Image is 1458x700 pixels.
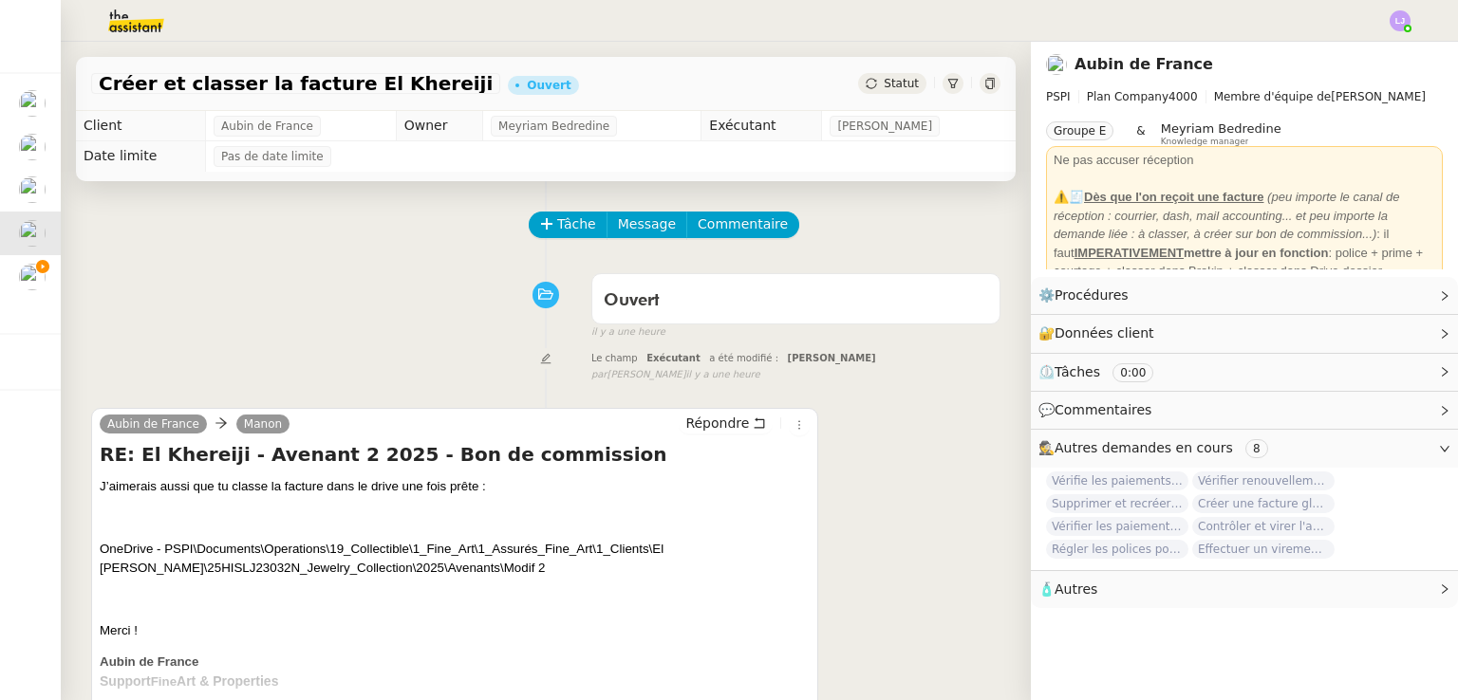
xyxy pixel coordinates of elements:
[1055,325,1154,341] span: Données client
[1046,471,1188,490] span: Vérifie les paiements des primes récentes
[1038,322,1162,344] span: 🔐
[1390,10,1411,31] img: svg
[100,623,138,637] span: Merci !
[236,415,290,433] a: Manon
[1075,246,1184,260] u: IMPERATIVEMENT
[100,479,486,493] span: J’aimerais aussi que tu classe la facture dans le drive une fois prête :
[1031,571,1458,608] div: 🧴Autres
[618,213,676,235] span: Message
[1046,90,1071,103] span: PSPI
[607,212,687,238] button: Message
[1038,364,1169,379] span: ⏲️
[1055,581,1097,597] span: Autres
[19,176,46,203] img: users%2Fa6PbEmLwvGXylUqKytRPpDpAx153%2Favatar%2Ffanny.png
[698,213,788,235] span: Commentaire
[221,147,324,166] span: Pas de date limite
[19,264,46,290] img: users%2FJFLd9nv9Xedc5sw3Tv0uXAOtmPa2%2Favatar%2F614c234d-a034-4f22-a3a9-e3102a8b8590
[100,542,664,575] span: OneDrive - PSPI\Documents\Operations\19_Collectible\1_Fine_Art\1_Assurés_Fine_Art\1_Clients\El [P...
[1161,137,1249,147] span: Knowledge manager
[1046,517,1188,536] span: Vérifier les paiements reçus
[1161,121,1281,146] app-user-label: Knowledge manager
[591,367,760,383] small: [PERSON_NAME]
[76,141,206,172] td: Date limite
[1046,540,1188,559] span: Régler les polices pour les Lefort
[837,117,932,136] span: [PERSON_NAME]
[679,413,773,433] button: Répondre
[1046,54,1067,75] img: users%2FSclkIUIAuBOhhDrbgjtrSikBoD03%2Favatar%2F48cbc63d-a03d-4817-b5bf-7f7aeed5f2a9
[1084,190,1263,204] u: Dès que l'on reçoit une facture
[884,77,919,90] span: Statut
[1192,540,1335,559] span: Effectuer un virement urgent
[100,654,198,669] span: Aubin de France
[1031,354,1458,391] div: ⏲️Tâches 0:00
[685,414,749,433] span: Répondre
[1046,87,1443,106] span: [PERSON_NAME]
[498,117,609,136] span: Meyriam Bedredine
[788,353,876,363] span: [PERSON_NAME]
[177,673,278,689] span: Art & Properties
[709,353,778,363] span: a été modifié :
[19,220,46,247] img: users%2FSclkIUIAuBOhhDrbgjtrSikBoD03%2Favatar%2F48cbc63d-a03d-4817-b5bf-7f7aeed5f2a9
[1136,121,1145,146] span: &
[100,673,151,689] span: Support
[604,292,660,309] span: Ouvert
[396,111,482,141] td: Owner
[701,111,822,141] td: Exécutant
[151,674,177,689] span: Fine
[1055,440,1233,455] span: Autres demandes en cours
[1087,90,1168,103] span: Plan Company
[527,80,570,91] div: Ouvert
[1192,517,1335,536] span: Contrôler et virer l'achat prime
[221,117,313,136] span: Aubin de France
[529,212,607,238] button: Tâche
[100,415,207,433] a: Aubin de France
[1075,55,1213,73] a: Aubin de France
[1031,277,1458,314] div: ⚙️Procédures
[1161,121,1281,136] span: Meyriam Bedredine
[646,353,701,363] span: Exécutant
[1031,392,1458,429] div: 💬Commentaires
[591,324,665,341] span: il y a une heure
[100,441,810,468] h4: RE: El Khereiji - Avenant 2 2025 - Bon de commission
[1214,90,1332,103] span: Membre d'équipe de
[1046,494,1188,513] span: Supprimer et recréer la facture Steelhead
[1038,581,1097,597] span: 🧴
[19,134,46,160] img: users%2FC9SBsJ0duuaSgpQFj5LgoEX8n0o2%2Favatar%2Fec9d51b8-9413-4189-adfb-7be4d8c96a3c
[591,353,638,363] span: Le champ
[1031,430,1458,467] div: 🕵️Autres demandes en cours 8
[1054,190,1400,241] em: (peu importe le canal de réception : courrier, dash, mail accounting... et peu importe la demande...
[557,213,596,235] span: Tâche
[1055,364,1100,379] span: Tâches
[1038,440,1276,455] span: 🕵️
[1192,471,1335,490] span: Vérifier renouvellements Capital Vision
[1075,246,1329,260] strong: mettre à jour en fonction
[1168,90,1198,103] span: 4000
[1192,494,1335,513] span: Créer une facture globale pour [PERSON_NAME]
[19,90,46,117] img: users%2FC9SBsJ0duuaSgpQFj5LgoEX8n0o2%2Favatar%2Fec9d51b8-9413-4189-adfb-7be4d8c96a3c
[591,367,607,383] span: par
[1055,402,1151,417] span: Commentaires
[1245,439,1268,458] nz-tag: 8
[686,367,760,383] span: il y a une heure
[76,111,206,141] td: Client
[1112,363,1153,382] nz-tag: 0:00
[1054,151,1435,170] div: Ne pas accuser réception
[99,74,493,93] span: Créer et classer la facture El Khereiji
[1031,315,1458,352] div: 🔐Données client
[1038,285,1137,306] span: ⚙️
[1054,188,1435,299] div: ⚠️🧾 : il faut : police + prime + courtage + classer dans Brokin + classer dans Drive dossier Fact...
[1038,402,1160,417] span: 💬
[1046,121,1113,140] nz-tag: Groupe E
[686,212,799,238] button: Commentaire
[1055,287,1129,303] span: Procédures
